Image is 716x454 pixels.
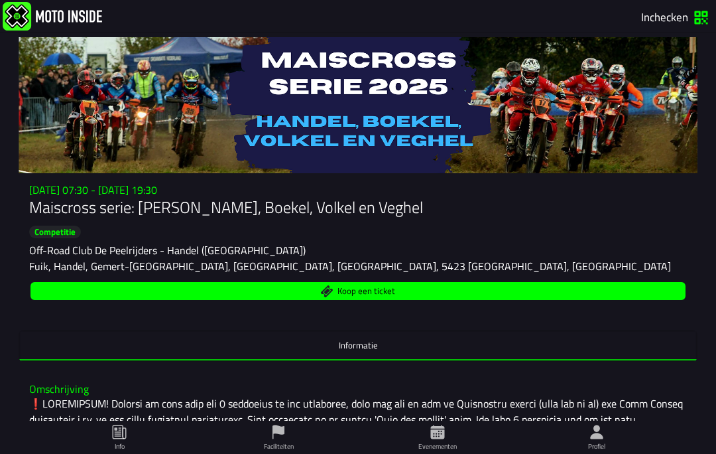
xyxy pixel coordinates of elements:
[418,441,457,451] ion-label: Evenementen
[264,441,294,451] ion-label: Faciliteiten
[588,441,605,451] ion-label: Profiel
[29,258,671,274] ion-text: Fuik, Handel, Gemert-[GEOGRAPHIC_DATA], [GEOGRAPHIC_DATA], [GEOGRAPHIC_DATA], 5423 [GEOGRAPHIC_DA...
[641,8,688,25] span: Inchecken
[337,287,395,296] span: Koop een ticket
[34,225,76,238] ion-text: Competitie
[29,242,306,258] ion-text: Off-Road Club De Peelrijders - Handel ([GEOGRAPHIC_DATA])
[636,5,713,28] a: Inchecken
[29,184,687,196] h3: [DATE] 07:30 - [DATE] 19:30
[115,441,125,451] ion-label: Info
[29,383,687,396] h3: Omschrijving
[29,196,687,218] h1: Maiscross serie: [PERSON_NAME], Boekel, Volkel en Veghel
